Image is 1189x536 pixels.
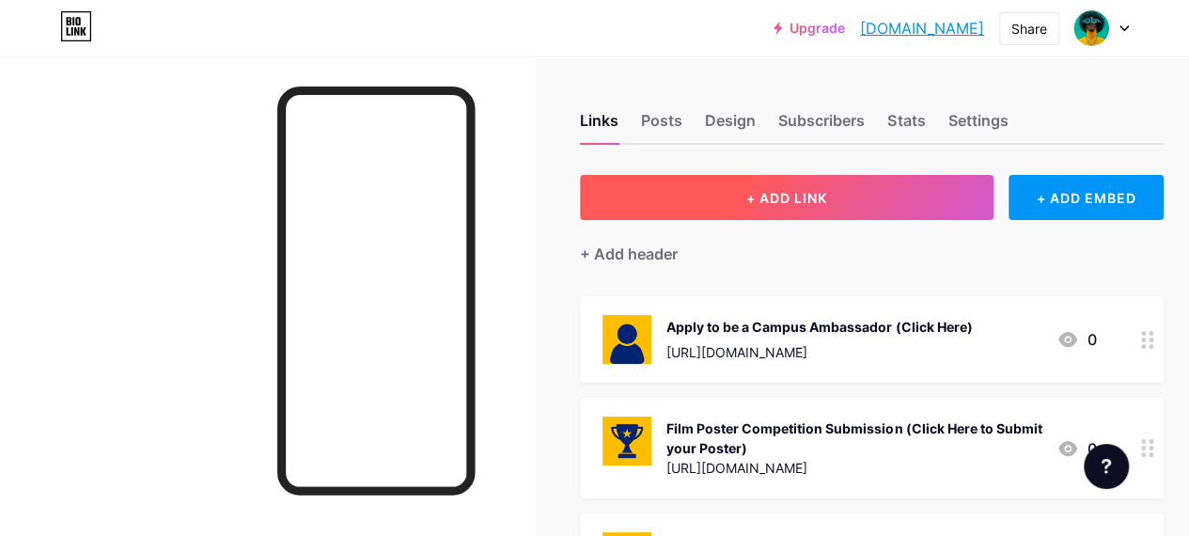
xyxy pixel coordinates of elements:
[666,458,1041,478] div: [URL][DOMAIN_NAME]
[1011,19,1047,39] div: Share
[774,21,845,36] a: Upgrade
[705,109,756,143] div: Design
[1056,437,1096,460] div: 0
[641,109,682,143] div: Posts
[580,175,993,220] button: + ADD LINK
[666,342,972,362] div: [URL][DOMAIN_NAME]
[602,417,651,465] img: Film Poster Competition Submission (Click Here to Submit your Poster)
[947,109,1008,143] div: Settings
[1009,175,1164,220] div: + ADD EMBED
[778,109,865,143] div: Subscribers
[1056,328,1096,351] div: 0
[1073,10,1109,46] img: filmmakers
[666,317,972,337] div: Apply to be a Campus Ambassador (Click Here)
[602,315,651,364] img: Apply to be a Campus Ambassador (Click Here)
[887,109,925,143] div: Stats
[860,17,984,39] a: [DOMAIN_NAME]
[580,109,618,143] div: Links
[746,190,827,206] span: + ADD LINK
[580,243,678,265] div: + Add header
[666,418,1041,458] div: Film Poster Competition Submission (Click Here to Submit your Poster)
